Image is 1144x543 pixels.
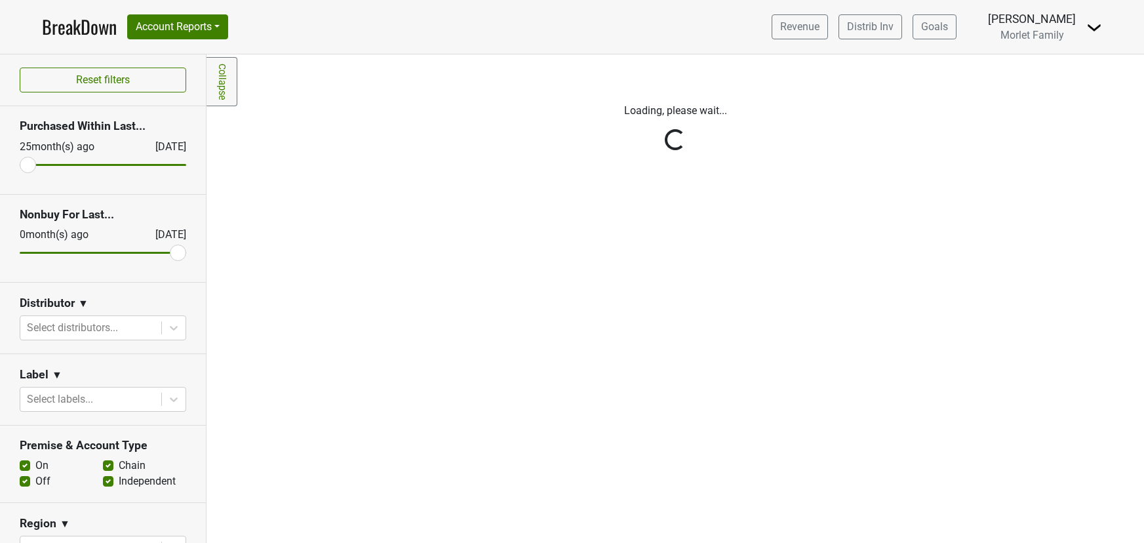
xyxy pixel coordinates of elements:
[1086,20,1102,35] img: Dropdown Menu
[838,14,902,39] a: Distrib Inv
[42,13,117,41] a: BreakDown
[311,103,1039,119] p: Loading, please wait...
[127,14,228,39] button: Account Reports
[207,57,237,106] a: Collapse
[772,14,828,39] a: Revenue
[988,10,1076,28] div: [PERSON_NAME]
[1000,29,1064,41] span: Morlet Family
[913,14,957,39] a: Goals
